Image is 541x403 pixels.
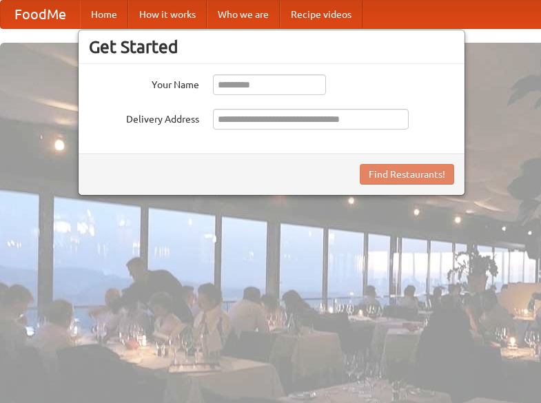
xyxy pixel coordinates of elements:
[128,1,207,28] a: How it works
[360,164,454,185] button: Find Restaurants!
[1,1,80,28] a: FoodMe
[207,1,280,28] a: Who we are
[280,1,363,28] a: Recipe videos
[89,109,199,126] label: Delivery Address
[89,74,199,92] label: Your Name
[89,37,454,57] h3: Get Started
[80,1,128,28] a: Home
